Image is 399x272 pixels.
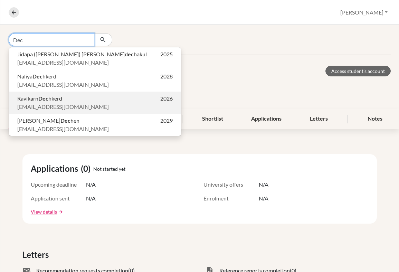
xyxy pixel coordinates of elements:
span: [PERSON_NAME] hen [17,116,79,125]
b: Dec [38,95,48,102]
span: N/A [86,180,96,189]
span: University offers [203,180,259,189]
a: arrow_forward [57,209,63,214]
span: Applications [31,162,81,175]
span: Not started yet [93,165,125,172]
a: View details [31,208,57,215]
span: Ravikarn hkerd [17,94,62,103]
button: [PERSON_NAME] [337,6,391,19]
b: Dec [32,73,42,79]
span: Application sent [31,194,86,203]
button: RavikarnDechkerd2026[EMAIL_ADDRESS][DOMAIN_NAME] [9,92,181,114]
button: NaliyaDechkerd2028[EMAIL_ADDRESS][DOMAIN_NAME] [9,69,181,92]
span: Jidapa ([PERSON_NAME]) [PERSON_NAME] hakul [17,50,147,58]
div: Notes [359,109,391,129]
button: Jidapa ([PERSON_NAME]) [PERSON_NAME]dechakul2025[EMAIL_ADDRESS][DOMAIN_NAME] [9,47,181,69]
b: dec [125,51,134,57]
input: Find student by name... [9,33,94,46]
button: [PERSON_NAME]Dechen2029[EMAIL_ADDRESS][DOMAIN_NAME] [9,114,181,136]
span: 2026 [160,94,173,103]
span: [EMAIL_ADDRESS][DOMAIN_NAME] [17,125,109,133]
a: Access student's account [325,66,391,76]
span: 2025 [160,50,173,58]
div: Letters [302,109,336,129]
b: Dec [60,117,70,124]
span: N/A [259,180,268,189]
div: Shortlist [194,109,231,129]
span: Naliya hkerd [17,72,56,81]
span: Letters [22,248,51,261]
span: [EMAIL_ADDRESS][DOMAIN_NAME] [17,81,109,89]
span: (0) [81,162,93,175]
span: [EMAIL_ADDRESS][DOMAIN_NAME] [17,103,109,111]
div: Applications [243,109,290,129]
span: 2029 [160,116,173,125]
span: 2028 [160,72,173,81]
span: N/A [86,194,96,203]
span: [EMAIL_ADDRESS][DOMAIN_NAME] [17,58,109,67]
span: Enrolment [203,194,259,203]
span: Upcoming deadline [31,180,86,189]
span: N/A [259,194,268,203]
